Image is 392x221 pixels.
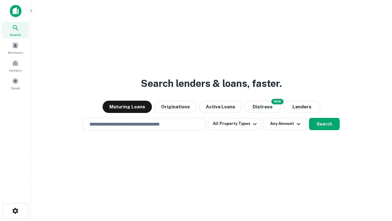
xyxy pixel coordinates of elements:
button: Maturing Loans [103,101,152,113]
div: NEW [271,99,284,104]
img: capitalize-icon.png [10,5,21,17]
span: Search [10,32,21,37]
a: Search [2,22,29,38]
button: Any Amount [264,118,307,130]
button: Search distressed loans with lien and other non-mortgage details. [244,101,281,113]
a: Borrowers [2,40,29,56]
a: Saved [2,75,29,92]
iframe: Chat Widget [361,172,392,201]
span: Contacts [9,68,21,73]
button: Active Loans [199,101,242,113]
button: All Property Types [208,118,261,130]
span: Borrowers [8,50,23,55]
button: Originations [154,101,197,113]
h3: Search lenders & loans, faster. [141,76,282,91]
span: Saved [11,86,20,91]
button: Search [309,118,340,130]
a: Contacts [2,57,29,74]
button: Lenders [284,101,320,113]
